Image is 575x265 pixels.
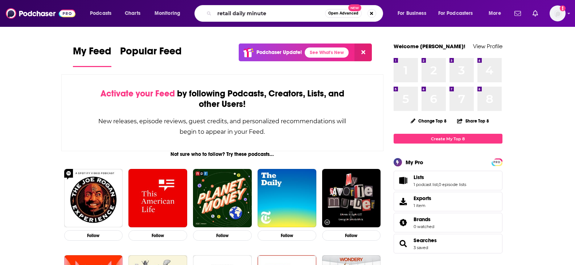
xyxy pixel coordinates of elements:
[394,192,502,211] a: Exports
[414,174,466,181] a: Lists
[125,8,140,18] span: Charts
[305,47,349,58] a: See What's New
[457,114,489,128] button: Share Top 8
[414,216,434,223] a: Brands
[406,159,423,166] div: My Pro
[120,45,182,67] a: Popular Feed
[149,8,190,19] button: open menu
[550,5,566,21] span: Logged in as COliver
[396,218,411,228] a: Brands
[100,88,175,99] span: Activate your Feed
[64,230,123,241] button: Follow
[550,5,566,21] button: Show profile menu
[120,8,145,19] a: Charts
[322,169,381,228] img: My Favorite Murder with Karen Kilgariff and Georgia Hardstark
[414,195,431,202] span: Exports
[439,182,466,187] a: 0 episode lists
[398,8,426,18] span: For Business
[512,7,524,20] a: Show notifications dropdown
[414,237,437,244] a: Searches
[394,134,502,144] a: Create My Top 8
[73,45,111,62] span: My Feed
[325,9,362,18] button: Open AdvancedNew
[484,8,510,19] button: open menu
[193,230,252,241] button: Follow
[61,151,384,157] div: Not sure who to follow? Try these podcasts...
[201,5,390,22] div: Search podcasts, credits, & more...
[64,169,123,228] img: The Joe Rogan Experience
[155,8,180,18] span: Monitoring
[438,182,439,187] span: ,
[414,174,424,181] span: Lists
[322,230,381,241] button: Follow
[396,175,411,186] a: Lists
[414,224,434,229] a: 0 watched
[256,49,302,55] p: Podchaser Update!
[6,7,75,20] img: Podchaser - Follow, Share and Rate Podcasts
[90,8,111,18] span: Podcasts
[328,12,358,15] span: Open Advanced
[258,230,316,241] button: Follow
[406,116,451,125] button: Change Top 8
[214,8,325,19] input: Search podcasts, credits, & more...
[85,8,121,19] button: open menu
[434,8,484,19] button: open menu
[438,8,473,18] span: For Podcasters
[530,7,541,20] a: Show notifications dropdown
[560,5,566,11] svg: Add a profile image
[414,182,438,187] a: 1 podcast list
[414,203,431,208] span: 1 item
[348,4,361,11] span: New
[394,171,502,190] span: Lists
[394,234,502,253] span: Searches
[258,169,316,228] img: The Daily
[73,45,111,67] a: My Feed
[120,45,182,62] span: Popular Feed
[396,239,411,249] a: Searches
[489,8,501,18] span: More
[394,213,502,232] span: Brands
[414,245,428,250] a: 3 saved
[98,116,347,137] div: New releases, episode reviews, guest credits, and personalized recommendations will begin to appe...
[493,160,501,165] span: PRO
[396,196,411,207] span: Exports
[393,8,435,19] button: open menu
[128,169,187,228] img: This American Life
[493,159,501,165] a: PRO
[193,169,252,228] img: Planet Money
[394,43,465,50] a: Welcome [PERSON_NAME]!
[550,5,566,21] img: User Profile
[128,230,187,241] button: Follow
[98,88,347,109] div: by following Podcasts, Creators, Lists, and other Users!
[473,43,502,50] a: View Profile
[414,216,431,223] span: Brands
